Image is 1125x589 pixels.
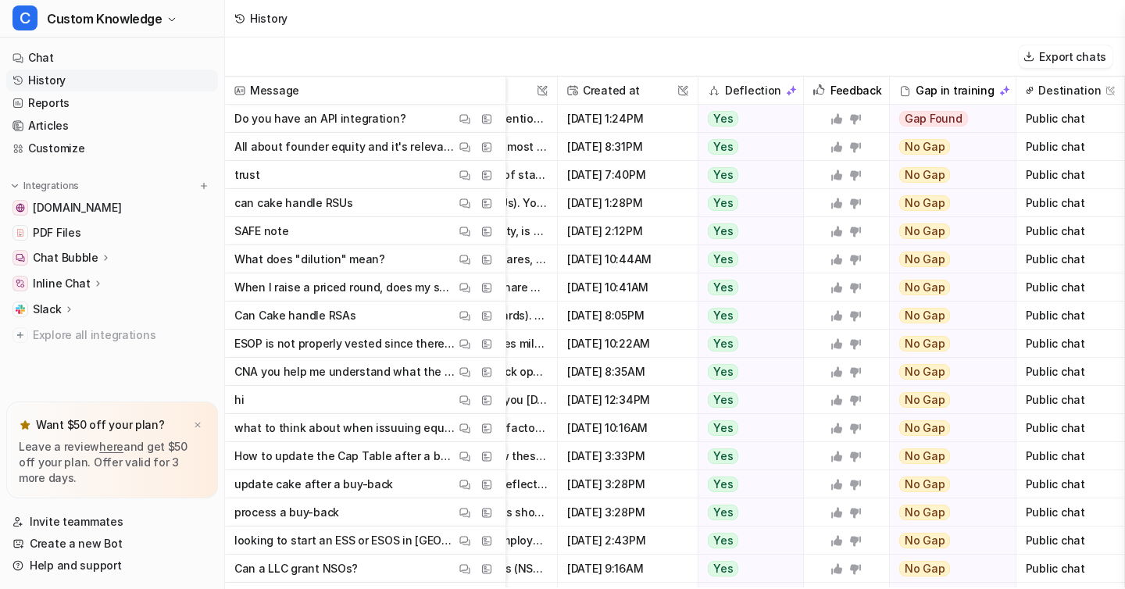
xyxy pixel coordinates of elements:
p: When I raise a priced round, does my share price go up? [234,273,455,302]
span: Yes [708,280,738,295]
button: Yes [698,273,795,302]
span: Yes [708,111,738,127]
button: Yes [698,414,795,442]
span: Public chat [1023,189,1119,217]
span: Public chat [1023,245,1119,273]
p: process a buy-back [234,498,339,527]
button: No Gap [890,161,1005,189]
span: [DATE] 9:16AM [564,555,691,583]
p: Can a LLC grant NSOs? [234,555,358,583]
button: No Gap [890,442,1005,470]
span: Yes [708,448,738,464]
button: Yes [698,133,795,161]
div: Gap in training [896,77,1009,105]
button: Yes [698,498,795,527]
span: No Gap [899,308,951,323]
p: How to update the Cap Table after a buy-back? [234,442,455,470]
span: Public chat [1023,414,1119,442]
button: Yes [698,105,795,133]
button: Yes [698,161,795,189]
button: Gap Found [890,105,1005,133]
span: [DATE] 10:41AM [564,273,691,302]
span: Public chat [1023,330,1119,358]
p: hi [234,386,244,414]
span: [DATE] 7:40PM [564,161,691,189]
button: Yes [698,470,795,498]
span: Public chat [1023,133,1119,161]
button: Yes [698,442,795,470]
span: No Gap [899,392,951,408]
button: No Gap [890,302,1005,330]
span: [DATE] 8:31PM [564,133,691,161]
span: Explore all integrations [33,323,212,348]
span: Yes [708,477,738,492]
img: Chat Bubble [16,253,25,262]
p: looking to start an ESS or ESOS in [GEOGRAPHIC_DATA]. [234,527,455,555]
span: No Gap [899,477,951,492]
p: trust [234,161,260,189]
button: No Gap [890,470,1005,498]
span: Public chat [1023,161,1119,189]
p: Integrations [23,180,79,192]
h2: Feedback [830,77,882,105]
img: Slack [16,305,25,314]
img: expand menu [9,180,20,191]
span: Yes [708,167,738,183]
span: Yes [708,392,738,408]
span: Yes [708,308,738,323]
button: No Gap [890,555,1005,583]
span: Yes [708,223,738,239]
span: No Gap [899,167,951,183]
a: History [6,70,218,91]
a: Chat [6,47,218,69]
button: Yes [698,555,795,583]
a: Invite teammates [6,511,218,533]
p: ESOP is not properly vested since there is milestone included in the contract. How can I vest it all [234,330,455,358]
button: No Gap [890,133,1005,161]
button: Yes [698,217,795,245]
span: No Gap [899,252,951,267]
span: [DATE] 2:12PM [564,217,691,245]
p: CNA you help me understand what the average esop allocation is for a pre seed company [234,358,455,386]
p: Chat Bubble [33,250,98,266]
button: No Gap [890,358,1005,386]
a: Customize [6,137,218,159]
button: No Gap [890,498,1005,527]
button: Yes [698,189,795,217]
span: Yes [708,420,738,436]
span: [DATE] 3:33PM [564,442,691,470]
span: [DATE] 2:43PM [564,527,691,555]
button: Yes [698,302,795,330]
span: [DATE] 3:28PM [564,470,691,498]
a: Articles [6,115,218,137]
span: [DATE] 1:28PM [564,189,691,217]
img: Inline Chat [16,279,25,288]
span: No Gap [899,139,951,155]
span: Yes [708,505,738,520]
span: PDF Files [33,225,80,241]
span: Yes [708,364,738,380]
a: here [99,440,123,453]
span: Yes [708,195,738,211]
button: No Gap [890,273,1005,302]
a: www.cakeequity.com[DOMAIN_NAME] [6,197,218,219]
span: No Gap [899,505,951,520]
span: No Gap [899,195,951,211]
span: [DATE] 12:34PM [564,386,691,414]
p: Leave a review and get $50 off your plan. Offer valid for 3 more days. [19,439,205,486]
a: Help and support [6,555,218,577]
span: No Gap [899,223,951,239]
span: No Gap [899,336,951,352]
button: Integrations [6,178,84,194]
button: No Gap [890,330,1005,358]
button: Yes [698,245,795,273]
span: Yes [708,252,738,267]
span: [DATE] 1:24PM [564,105,691,133]
span: [DATE] 10:44AM [564,245,691,273]
span: Message [231,77,499,105]
span: Public chat [1023,105,1119,133]
button: Yes [698,330,795,358]
span: No Gap [899,561,951,577]
span: Public chat [1023,273,1119,302]
button: Export chats [1019,45,1112,68]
